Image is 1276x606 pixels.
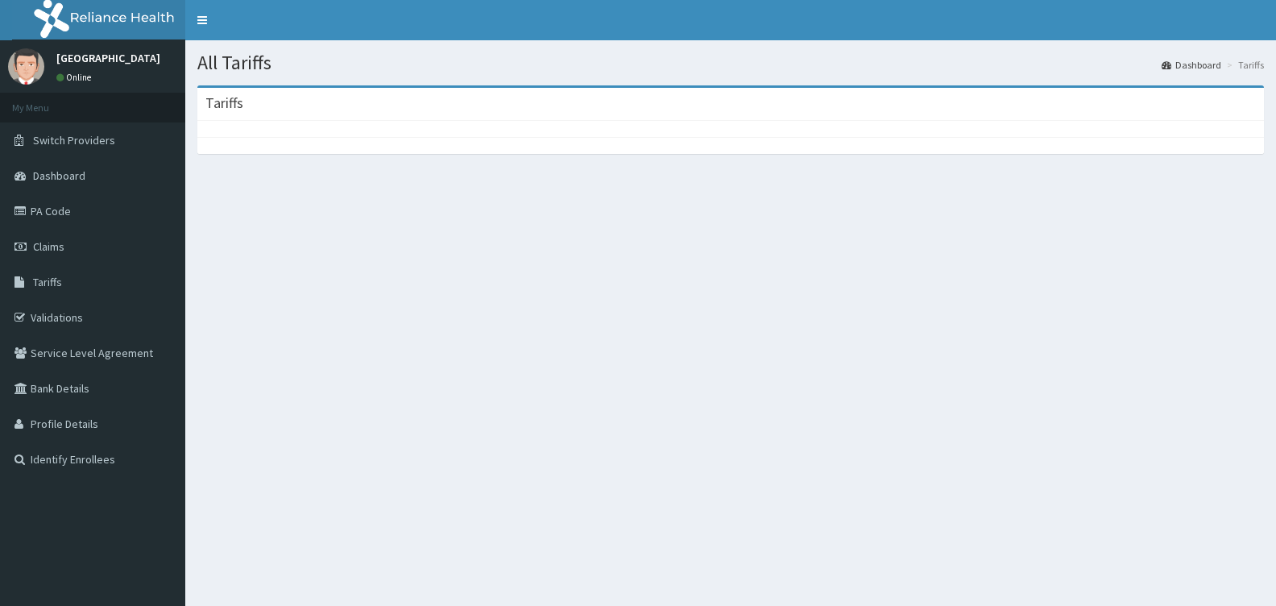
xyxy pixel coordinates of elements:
[1223,58,1264,72] li: Tariffs
[56,52,160,64] p: [GEOGRAPHIC_DATA]
[33,168,85,183] span: Dashboard
[33,239,64,254] span: Claims
[197,52,1264,73] h1: All Tariffs
[8,48,44,85] img: User Image
[33,275,62,289] span: Tariffs
[1162,58,1221,72] a: Dashboard
[33,133,115,147] span: Switch Providers
[205,96,243,110] h3: Tariffs
[56,72,95,83] a: Online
